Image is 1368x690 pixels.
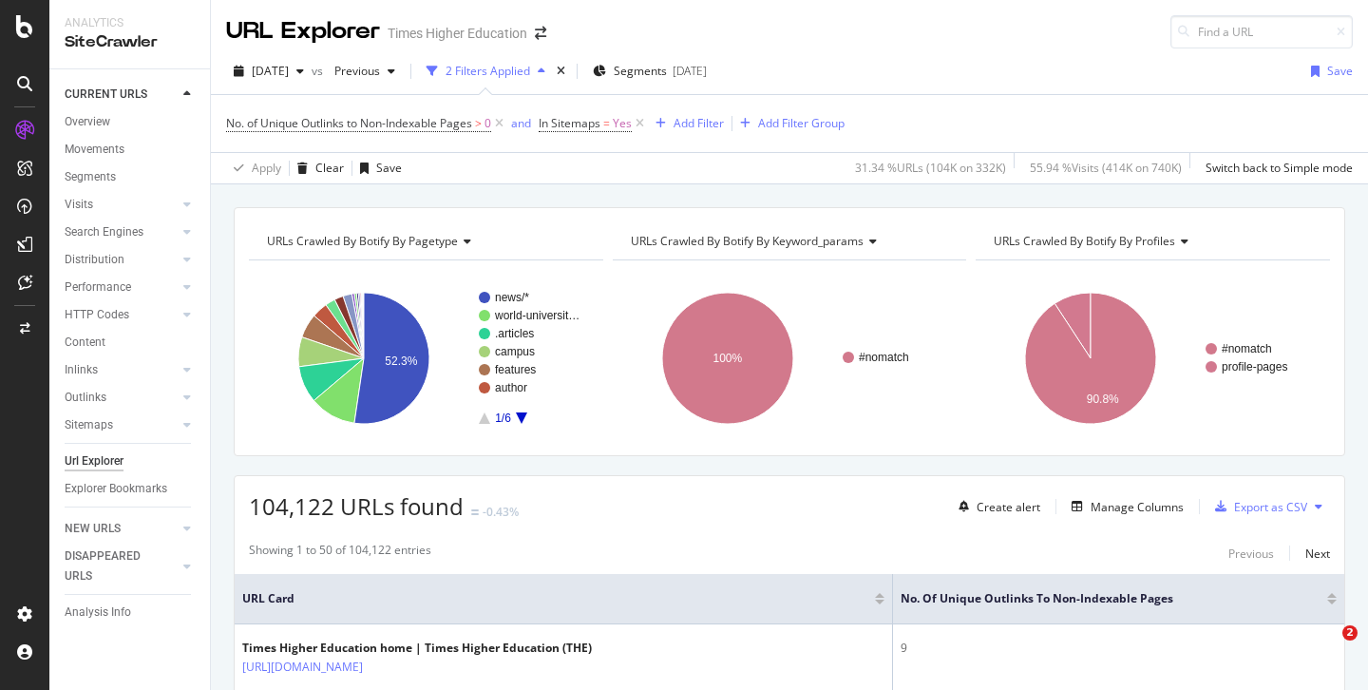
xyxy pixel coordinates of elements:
[483,504,519,520] div: -0.43%
[65,479,167,499] div: Explorer Bookmarks
[65,31,195,53] div: SiteCrawler
[613,276,962,441] div: A chart.
[1170,15,1353,48] input: Find a URL
[65,140,197,160] a: Movements
[1303,56,1353,86] button: Save
[511,115,531,131] div: and
[419,56,553,86] button: 2 Filters Applied
[994,233,1175,249] span: URLs Crawled By Botify By profiles
[65,479,197,499] a: Explorer Bookmarks
[495,327,534,340] text: .articles
[385,355,417,368] text: 52.3%
[312,63,327,79] span: vs
[1342,625,1358,641] span: 2
[627,226,950,257] h4: URLs Crawled By Botify By keyword_params
[495,363,536,376] text: features
[535,27,546,40] div: arrow-right-arrow-left
[315,160,344,176] div: Clear
[65,519,121,539] div: NEW URLS
[267,233,458,249] span: URLs Crawled By Botify By pagetype
[901,590,1299,607] span: No. of Unique Outlinks to Non-Indexable Pages
[65,305,129,325] div: HTTP Codes
[484,110,491,137] span: 0
[65,167,116,187] div: Segments
[65,360,98,380] div: Inlinks
[585,56,714,86] button: Segments[DATE]
[65,333,197,353] a: Content
[242,658,363,677] a: [URL][DOMAIN_NAME]
[648,112,724,135] button: Add Filter
[249,276,598,441] svg: A chart.
[65,112,110,132] div: Overview
[252,63,289,79] span: 2025 Aug. 26th
[65,278,178,297] a: Performance
[1087,393,1119,406] text: 90.8%
[65,195,93,215] div: Visits
[674,115,724,131] div: Add Filter
[1064,495,1184,518] button: Manage Columns
[65,140,124,160] div: Movements
[1303,625,1349,671] iframe: Intercom live chat
[1222,360,1287,374] text: profile-pages
[65,85,178,105] a: CURRENT URLS
[376,160,402,176] div: Save
[226,153,281,183] button: Apply
[1207,491,1307,522] button: Export as CSV
[1305,542,1330,565] button: Next
[65,222,143,242] div: Search Engines
[65,415,178,435] a: Sitemaps
[511,114,531,132] button: and
[352,153,402,183] button: Save
[65,222,178,242] a: Search Engines
[712,352,742,365] text: 100%
[65,451,123,471] div: Url Explorer
[446,63,530,79] div: 2 Filters Applied
[495,291,529,304] text: news/*
[65,603,197,623] a: Analysis Info
[539,115,600,131] span: In Sitemaps
[859,351,909,364] text: #nomatch
[249,490,464,522] span: 104,122 URLs found
[1206,160,1353,176] div: Switch back to Simple mode
[65,195,178,215] a: Visits
[495,381,527,394] text: author
[249,542,431,565] div: Showing 1 to 50 of 104,122 entries
[1222,342,1272,355] text: #nomatch
[901,640,1337,657] div: 9
[990,226,1313,257] h4: URLs Crawled By Botify By profiles
[673,63,707,79] div: [DATE]
[327,56,403,86] button: Previous
[1234,499,1307,515] div: Export as CSV
[471,509,479,515] img: Equal
[732,112,845,135] button: Add Filter Group
[327,63,380,79] span: Previous
[951,491,1040,522] button: Create alert
[65,250,178,270] a: Distribution
[252,160,281,176] div: Apply
[603,115,610,131] span: =
[613,110,632,137] span: Yes
[65,546,178,586] a: DISAPPEARED URLS
[388,24,527,43] div: Times Higher Education
[65,388,106,408] div: Outlinks
[1198,153,1353,183] button: Switch back to Simple mode
[855,160,1006,176] div: 31.34 % URLs ( 104K on 332K )
[65,603,131,623] div: Analysis Info
[65,388,178,408] a: Outlinks
[65,451,197,471] a: Url Explorer
[263,226,586,257] h4: URLs Crawled By Botify By pagetype
[1228,546,1274,562] div: Previous
[226,56,312,86] button: [DATE]
[65,360,178,380] a: Inlinks
[65,112,197,132] a: Overview
[977,499,1040,515] div: Create alert
[65,305,178,325] a: HTTP Codes
[65,546,161,586] div: DISAPPEARED URLS
[65,167,197,187] a: Segments
[976,276,1325,441] svg: A chart.
[242,590,870,607] span: URL Card
[495,412,511,425] text: 1/6
[475,115,482,131] span: >
[65,15,195,31] div: Analytics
